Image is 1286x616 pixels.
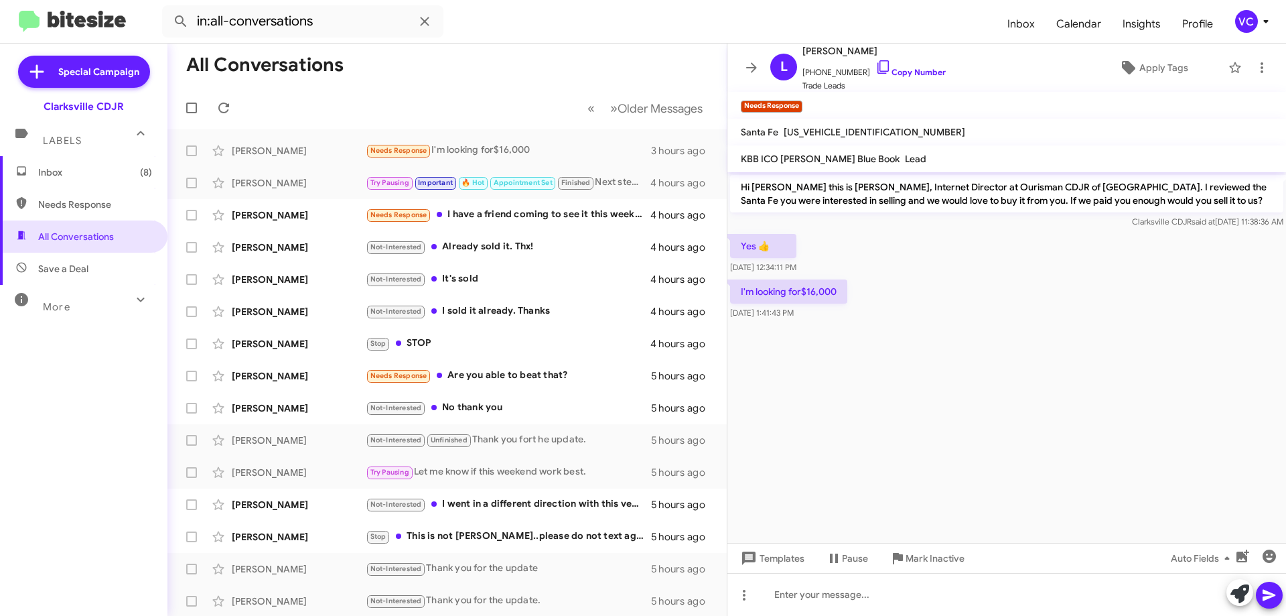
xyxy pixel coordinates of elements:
[370,436,422,444] span: Not-Interested
[1084,56,1222,80] button: Apply Tags
[651,402,716,415] div: 5 hours ago
[232,241,366,254] div: [PERSON_NAME]
[366,432,651,448] div: Thank you fort he update.
[602,95,711,122] button: Next
[651,595,716,608] div: 5 hours ago
[370,371,427,380] span: Needs Response
[1046,5,1112,44] a: Calendar
[232,434,366,447] div: [PERSON_NAME]
[741,153,900,165] span: KBB ICO [PERSON_NAME] Blue Book
[370,307,422,316] span: Not-Interested
[370,275,422,284] span: Not-Interested
[1139,56,1188,80] span: Apply Tags
[370,146,427,155] span: Needs Response
[650,208,716,222] div: 4 hours ago
[58,65,139,78] span: Special Campaign
[366,304,650,319] div: I sold it already. Thanks
[232,595,366,608] div: [PERSON_NAME]
[370,564,422,573] span: Not-Interested
[730,262,796,272] span: [DATE] 12:34:11 PM
[1112,5,1171,44] a: Insights
[431,436,468,444] span: Unfinished
[842,546,868,570] span: Pause
[802,59,946,79] span: [PHONE_NUMBER]
[366,175,650,190] div: Next step for what...you have a car that doesn't work
[879,546,975,570] button: Mark Inactive
[38,198,152,211] span: Needs Response
[651,369,716,383] div: 5 hours ago
[370,243,422,251] span: Not-Interested
[730,280,847,304] p: I'm looking for$16,000
[730,234,796,258] p: Yes 👍
[1160,546,1246,570] button: Auto Fields
[366,400,651,416] div: No thank you
[802,79,946,93] span: Trade Leads
[1224,10,1271,33] button: VC
[1192,217,1215,227] span: said at
[370,404,422,412] span: Not-Interested
[366,465,651,480] div: Let me know if this weekend work best.
[651,434,716,447] div: 5 hours ago
[186,54,344,76] h1: All Conversations
[587,100,595,117] span: «
[370,500,422,509] span: Not-Interested
[730,175,1283,212] p: Hi [PERSON_NAME] this is [PERSON_NAME], Internet Director at Ourisman CDJR of [GEOGRAPHIC_DATA]. ...
[905,153,926,165] span: Lead
[232,562,366,576] div: [PERSON_NAME]
[1132,217,1283,227] span: Clarksville CDJR [DATE] 11:38:36 AM
[780,56,788,78] span: L
[370,532,386,541] span: Stop
[38,262,88,275] span: Save a Deal
[651,498,716,511] div: 5 hours ago
[366,207,650,223] div: I have a friend coming to see it this weekend if it's not sold. I've told them $17,000.
[38,166,152,179] span: Inbox
[370,178,409,187] span: Try Pausing
[366,561,651,576] div: Thank you for the update
[650,273,716,286] div: 4 hours ago
[741,126,778,138] span: Santa Fe
[727,546,815,570] button: Templates
[370,339,386,348] span: Stop
[418,178,453,187] span: Important
[561,178,591,187] span: Finished
[370,468,409,477] span: Try Pausing
[232,369,366,383] div: [PERSON_NAME]
[997,5,1046,44] a: Inbox
[43,135,82,147] span: Labels
[802,43,946,59] span: [PERSON_NAME]
[366,336,650,351] div: STOP
[650,176,716,190] div: 4 hours ago
[461,178,484,187] span: 🔥 Hot
[366,143,651,158] div: I'm looking for$16,000
[44,100,124,113] div: Clarksville CDJR
[651,466,716,479] div: 5 hours ago
[43,301,70,313] span: More
[366,368,651,383] div: Are you able to beat that?
[232,402,366,415] div: [PERSON_NAME]
[232,273,366,286] div: [PERSON_NAME]
[366,239,650,255] div: Already sold it. Thx!
[232,176,366,190] div: [PERSON_NAME]
[232,466,366,479] div: [PERSON_NAME]
[651,562,716,576] div: 5 hours ago
[650,241,716,254] div: 4 hours ago
[232,305,366,318] div: [PERSON_NAME]
[580,95,711,122] nav: Page navigation example
[1235,10,1258,33] div: VC
[366,593,651,609] div: Thank you for the update.
[370,597,422,605] span: Not-Interested
[232,208,366,222] div: [PERSON_NAME]
[370,210,427,219] span: Needs Response
[741,101,802,113] small: Needs Response
[906,546,964,570] span: Mark Inactive
[162,5,443,38] input: Search
[730,308,794,318] span: [DATE] 1:41:43 PM
[784,126,965,138] span: [US_VEHICLE_IDENTIFICATION_NUMBER]
[610,100,618,117] span: »
[232,144,366,158] div: [PERSON_NAME]
[232,337,366,351] div: [PERSON_NAME]
[1171,5,1224,44] span: Profile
